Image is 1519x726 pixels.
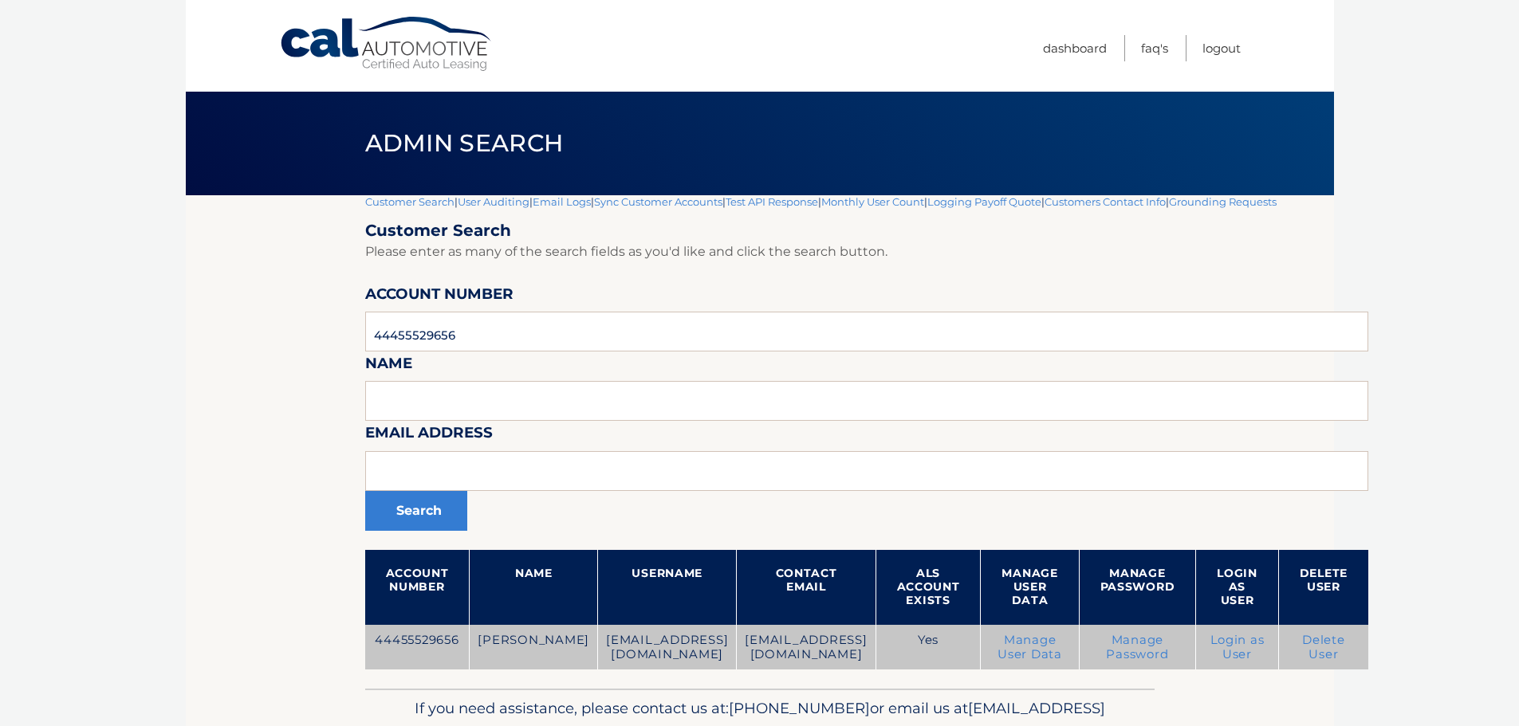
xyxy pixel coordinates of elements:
[365,282,514,312] label: Account Number
[1302,633,1345,661] a: Delete User
[981,550,1079,625] th: Manage User Data
[458,195,529,208] a: User Auditing
[365,550,470,625] th: Account Number
[821,195,924,208] a: Monthly User Count
[998,633,1062,661] a: Manage User Data
[1169,195,1277,208] a: Grounding Requests
[594,195,722,208] a: Sync Customer Accounts
[365,351,412,381] label: Name
[1196,550,1279,625] th: Login as User
[365,491,467,531] button: Search
[1141,35,1168,61] a: FAQ's
[1202,35,1241,61] a: Logout
[470,550,598,625] th: Name
[365,195,1368,689] div: | | | | | | | |
[598,550,737,625] th: Username
[365,195,455,208] a: Customer Search
[737,550,876,625] th: Contact Email
[726,195,818,208] a: Test API Response
[1043,35,1107,61] a: Dashboard
[279,16,494,73] a: Cal Automotive
[876,625,981,670] td: Yes
[1278,550,1368,625] th: Delete User
[470,625,598,670] td: [PERSON_NAME]
[598,625,737,670] td: [EMAIL_ADDRESS][DOMAIN_NAME]
[365,625,470,670] td: 44455529656
[1106,633,1168,661] a: Manage Password
[533,195,591,208] a: Email Logs
[365,421,493,450] label: Email Address
[1045,195,1166,208] a: Customers Contact Info
[729,699,870,717] span: [PHONE_NUMBER]
[737,625,876,670] td: [EMAIL_ADDRESS][DOMAIN_NAME]
[365,221,1368,241] h2: Customer Search
[365,128,564,158] span: Admin Search
[1210,633,1265,661] a: Login as User
[927,195,1041,208] a: Logging Payoff Quote
[1079,550,1196,625] th: Manage Password
[365,241,1368,263] p: Please enter as many of the search fields as you'd like and click the search button.
[876,550,981,625] th: ALS Account Exists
